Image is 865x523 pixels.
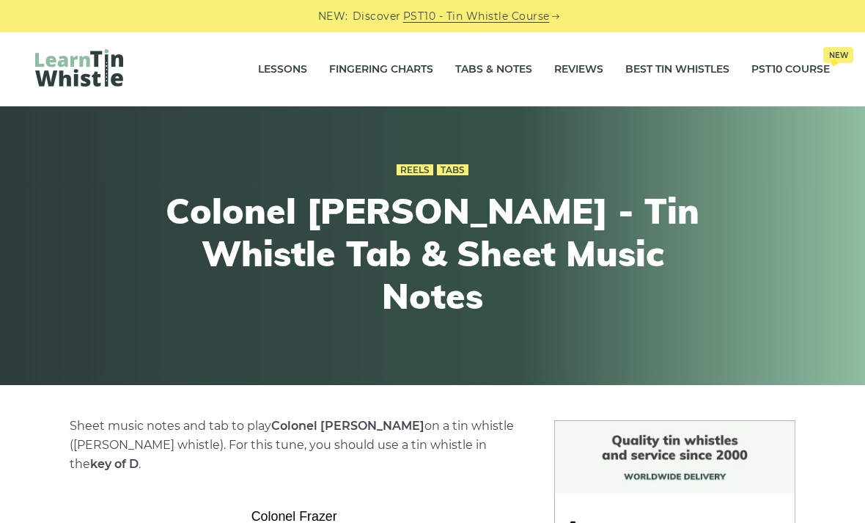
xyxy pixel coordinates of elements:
p: Sheet music notes and tab to play on a tin whistle ([PERSON_NAME] whistle). For this tune, you sh... [70,417,518,474]
a: Lessons [258,51,307,88]
strong: key of D [90,457,139,471]
a: Reviews [554,51,603,88]
strong: Colonel [PERSON_NAME] [271,419,424,433]
a: Reels [397,164,433,176]
a: Fingering Charts [329,51,433,88]
a: Tabs [437,164,468,176]
a: Tabs & Notes [455,51,532,88]
h1: Colonel [PERSON_NAME] - Tin Whistle Tab & Sheet Music Notes [163,190,702,317]
span: New [823,47,853,63]
a: Best Tin Whistles [625,51,729,88]
img: LearnTinWhistle.com [35,49,123,87]
a: PST10 CourseNew [751,51,830,88]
